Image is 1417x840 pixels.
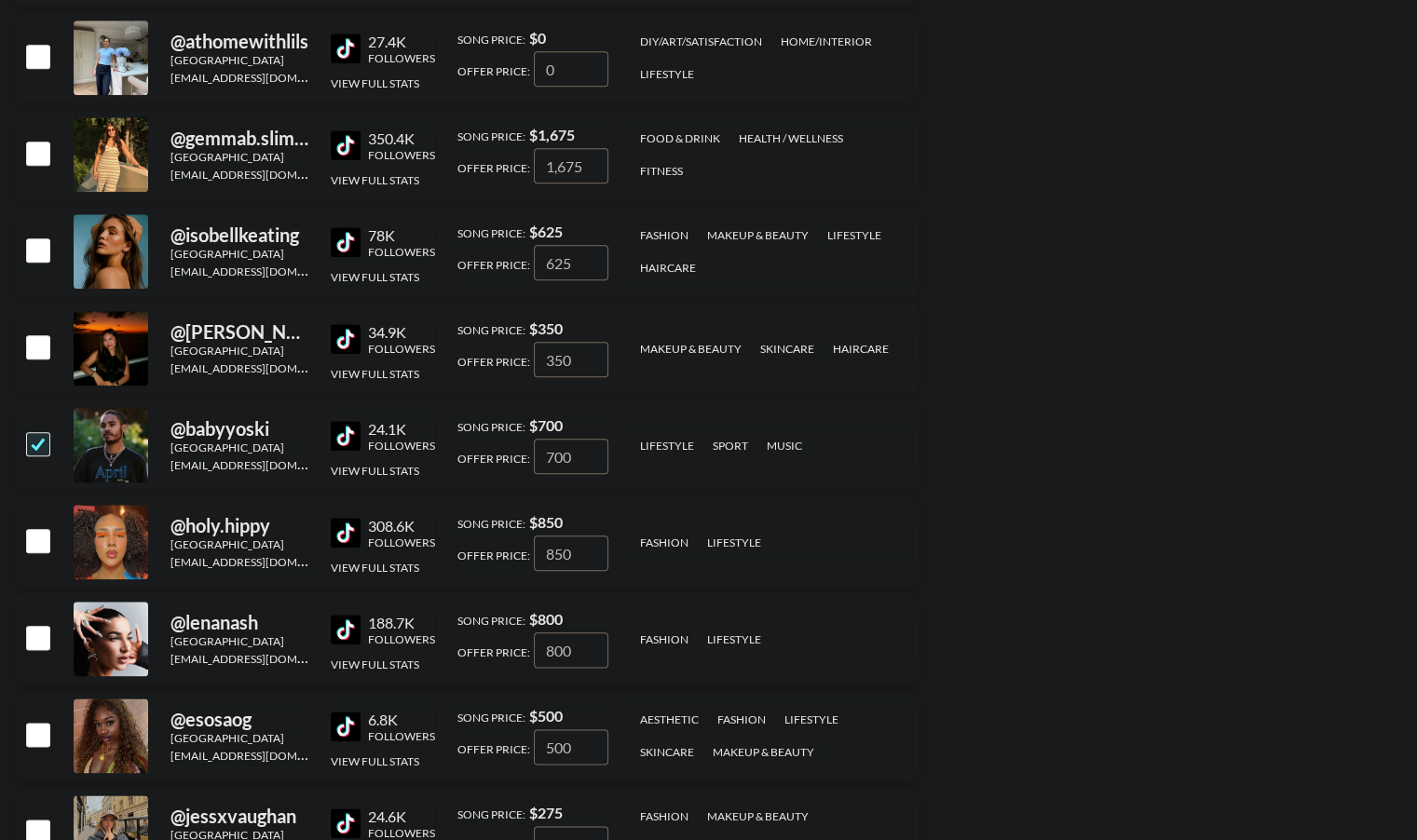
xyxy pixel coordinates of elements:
span: Offer Price: [457,452,530,466]
div: [GEOGRAPHIC_DATA] [170,440,308,454]
img: TikTok [331,34,361,63]
div: @ jessxvaughan [170,805,308,828]
strong: $ 700 [529,416,563,434]
strong: $ 800 [529,610,563,628]
div: fashion [636,532,692,553]
input: 800 [534,632,608,668]
input: 350 [534,342,608,377]
div: Followers [368,729,435,743]
img: TikTok [331,324,361,354]
span: Offer Price: [457,549,530,562]
div: @ athomewithlils [170,30,308,53]
div: @ babyyoski [170,417,308,440]
span: Song Price: [457,323,525,337]
strong: $ 1,675 [529,126,575,143]
div: fashion [636,629,692,650]
a: [EMAIL_ADDRESS][DOMAIN_NAME] [170,652,358,666]
div: Followers [368,245,435,259]
a: [EMAIL_ADDRESS][DOMAIN_NAME] [170,555,358,569]
div: home/interior [777,31,876,52]
span: Song Price: [457,807,525,821]
input: 625 [534,245,608,280]
span: Song Price: [457,226,525,240]
div: [GEOGRAPHIC_DATA] [170,150,308,164]
div: @ isobellkeating [170,224,308,247]
div: music [763,435,806,456]
div: makeup & beauty [709,741,818,763]
strong: $ 850 [529,513,563,531]
div: sport [709,435,752,456]
div: Followers [368,535,435,549]
input: 0 [534,51,608,87]
div: 24.1K [368,420,435,439]
input: 1,675 [534,148,608,183]
div: Followers [368,51,435,65]
input: 850 [534,535,608,571]
div: lifestyle [703,629,765,650]
div: fitness [636,160,687,182]
span: Offer Price: [457,742,530,756]
span: Offer Price: [457,258,530,272]
img: TikTok [331,421,361,451]
a: [EMAIL_ADDRESS][DOMAIN_NAME] [170,749,358,763]
div: haircare [636,257,700,278]
div: 188.7K [368,614,435,632]
div: 27.4K [368,33,435,51]
img: TikTok [331,711,361,741]
div: lifestyle [824,224,885,246]
span: Song Price: [457,614,525,628]
button: View Full Stats [331,464,419,478]
div: makeup & beauty [703,806,812,827]
div: lifestyle [636,63,698,85]
button: View Full Stats [331,561,419,575]
strong: $ 625 [529,223,563,240]
div: skincare [756,338,818,359]
a: [EMAIL_ADDRESS][DOMAIN_NAME] [170,361,358,375]
div: haircare [829,338,892,359]
img: TikTok [331,518,361,548]
button: View Full Stats [331,754,419,768]
button: View Full Stats [331,173,419,187]
div: @ lenanash [170,611,308,634]
div: fashion [636,224,692,246]
img: TikTok [331,130,361,160]
div: diy/art/satisfaction [636,31,766,52]
span: Song Price: [457,33,525,47]
a: [EMAIL_ADDRESS][DOMAIN_NAME] [170,71,358,85]
strong: $ 500 [529,707,563,725]
div: [GEOGRAPHIC_DATA] [170,731,308,745]
strong: $ 275 [529,804,563,821]
span: Offer Price: [457,355,530,369]
input: 500 [534,729,608,765]
div: @ holy.hippy [170,514,308,537]
span: Offer Price: [457,64,530,78]
strong: $ 350 [529,319,563,337]
img: TikTok [331,615,361,644]
div: [GEOGRAPHIC_DATA] [170,53,308,67]
div: 34.9K [368,323,435,342]
div: [GEOGRAPHIC_DATA] [170,634,308,648]
div: 78K [368,226,435,245]
span: Song Price: [457,711,525,725]
div: health / wellness [735,128,847,149]
div: lifestyle [636,435,698,456]
div: 24.6K [368,807,435,826]
span: Song Price: [457,129,525,143]
div: food & drink [636,128,724,149]
div: Followers [368,148,435,162]
div: makeup & beauty [703,224,812,246]
img: TikTok [331,227,361,257]
a: [EMAIL_ADDRESS][DOMAIN_NAME] [170,264,358,278]
span: Song Price: [457,517,525,531]
div: 308.6K [368,517,435,535]
div: @ [PERSON_NAME].[GEOGRAPHIC_DATA] [170,320,308,344]
button: View Full Stats [331,270,419,284]
img: TikTok [331,808,361,838]
div: Followers [368,342,435,356]
a: [EMAIL_ADDRESS][DOMAIN_NAME] [170,168,358,182]
strong: $ 0 [529,29,546,47]
span: Offer Price: [457,645,530,659]
div: @ esosaog [170,708,308,731]
div: 350.4K [368,129,435,148]
button: View Full Stats [331,657,419,671]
